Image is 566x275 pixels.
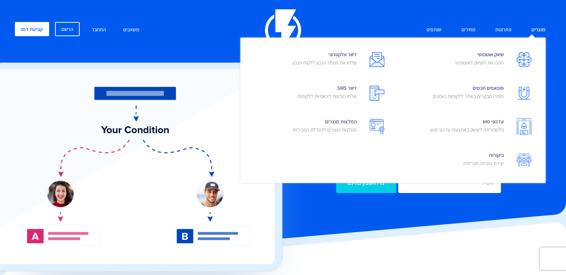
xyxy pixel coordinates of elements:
[393,43,540,77] a: שיווק אוטומטיהפכו את השיווק לאוטומטי
[430,116,504,137] span: עדכוני פוש
[293,116,357,137] span: המלצות מוצרים
[526,22,551,38] a: מוצרים
[393,110,540,144] a: עדכוני פושפלטפורמה לשיווק באמצעות עדכוני פוש
[55,22,80,36] a: הרשם
[393,144,540,177] a: ביקורותיצירת הוכחה חברתית
[433,82,504,104] span: פופאפים חכמים
[455,22,481,38] a: מחירים
[393,77,540,110] a: פופאפים חכמיםהמירו מבקרים באתר ללקוחות נאמנים
[490,22,517,38] a: פתרונות
[118,22,145,38] a: משאבים
[15,22,49,36] a: קביעת דמו
[433,92,504,100] p: המירו מבקרים באתר ללקוחות נאמנים
[292,49,357,70] span: דיוור אלקטרוני
[455,59,504,66] p: הפכו את השיווק לאוטומטי
[246,77,393,110] a: דיוור SMSשלחו הודעות דינאמיות ללקוחות
[246,43,393,77] a: דיוור אלקטרונישלחו את המסר הנכון ללקוח הנכון
[430,126,504,133] p: פלטפורמה לשיווק באמצעות עדכוני פוש
[463,159,504,167] p: יצירת הוכחה חברתית
[297,82,357,104] span: דיוור SMS
[297,92,357,100] p: שלחו הודעות דינאמיות ללקוחות
[292,59,357,66] p: שלחו את המסר הנכון ללקוח הנכון
[421,22,447,38] a: שותפים
[86,22,112,38] a: התחבר
[463,149,504,171] span: ביקורות
[455,49,504,70] span: שיווק אוטומטי
[246,110,393,144] a: המלצות מוצריםהמלצות מוצרים להגדלת המכירות
[293,126,357,133] p: המלצות מוצרים להגדלת המכירות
